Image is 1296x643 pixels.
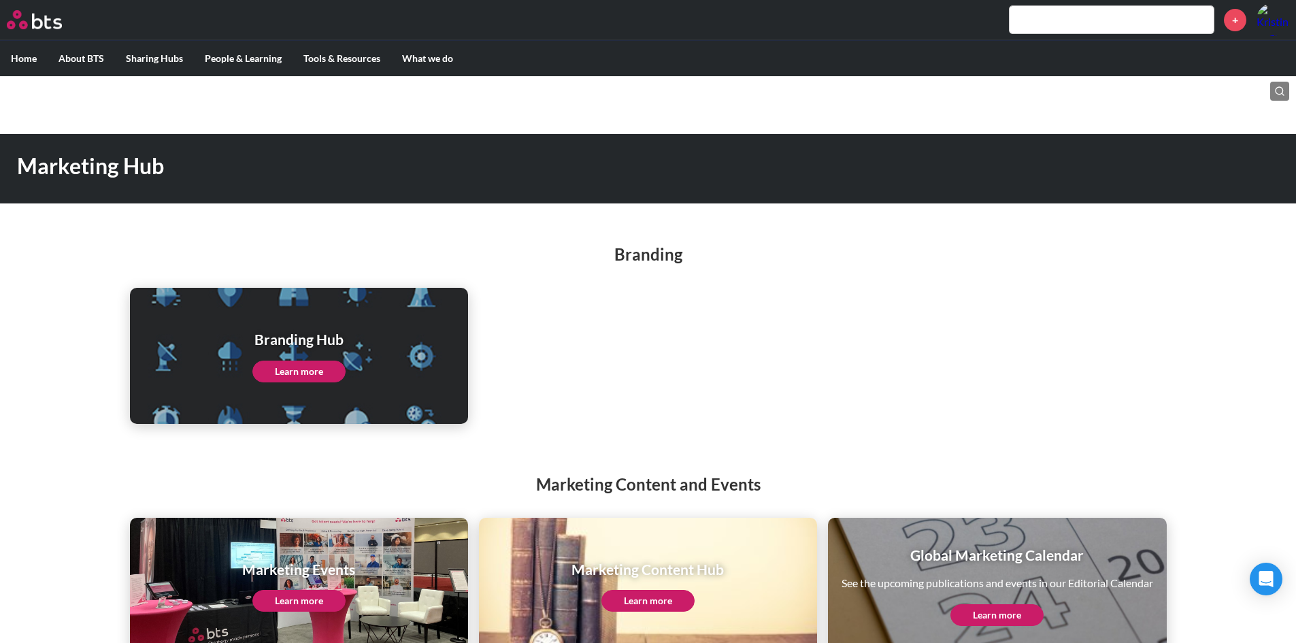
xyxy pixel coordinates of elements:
a: Learn more [252,590,346,612]
a: + [1224,9,1246,31]
a: Learn more [252,361,346,382]
a: Go home [7,10,87,29]
label: Tools & Resources [293,41,391,76]
h1: Marketing Events [242,559,355,579]
h1: Global Marketing Calendar [842,545,1153,565]
label: Sharing Hubs [115,41,194,76]
a: Learn more [950,604,1044,626]
label: What we do [391,41,464,76]
h1: Marketing Hub [17,151,900,182]
div: Open Intercom Messenger [1250,563,1282,595]
h1: Branding Hub [252,329,346,349]
img: Kristina Beggs [1257,3,1289,36]
a: Learn more [601,590,695,612]
p: See the upcoming publications and events in our Editorial Calendar [842,576,1153,591]
img: BTS Logo [7,10,62,29]
a: Profile [1257,3,1289,36]
h1: Marketing Content Hub [571,559,724,579]
label: People & Learning [194,41,293,76]
label: About BTS [48,41,115,76]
